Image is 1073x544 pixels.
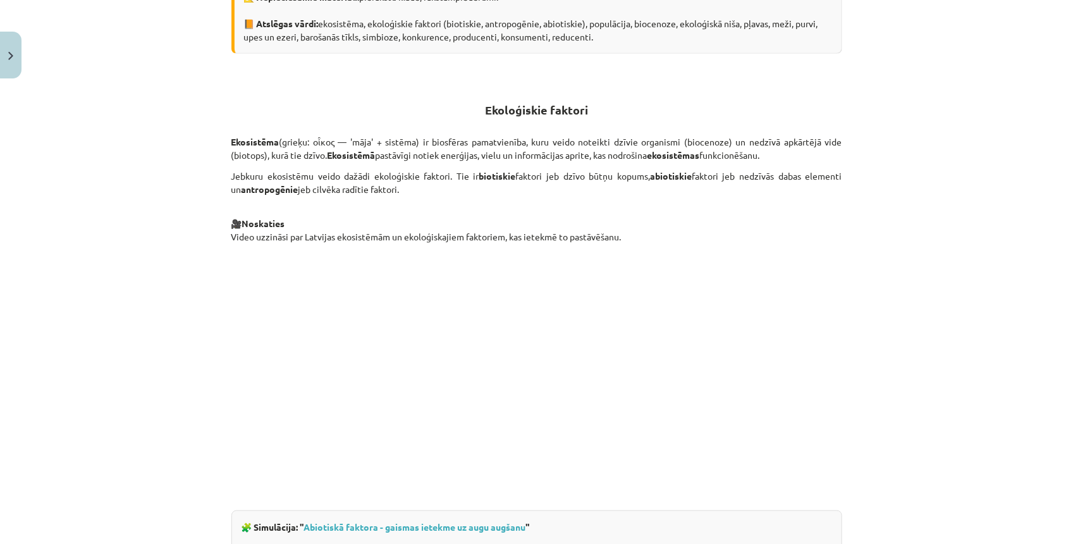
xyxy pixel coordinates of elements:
b: antropogēnie [242,183,298,195]
b: Ekosistēmā [328,149,376,161]
p: Jebkuru ekosistēmu veido dažādi ekoloģiskie faktori. Tie ir faktori jeb dzīvo būtņu kopums, fakto... [231,170,842,196]
p: 🎥 Video uzzināsi par Latvijas ekosistēmām un ekoloģiskajiem faktoriem, kas ietekmē to pastāvēšanu. [231,204,842,244]
b: Ekosistēma [231,136,279,147]
b: ekosistēmas [647,149,700,161]
img: icon-close-lesson-0947bae3869378f0d4975bcd49f059093ad1ed9edebbc8119c70593378902aed.svg [8,52,13,60]
strong: 🧩 Simulācija: " " [242,521,530,533]
b: biotiskie [479,170,516,182]
b: abiotiskie [650,170,692,182]
b: 📙 Atslēgas vārdi: [244,18,319,29]
p: (grieķu: οἶκος — 'māja' + sistēma) ir biosfēras pamatvienība, kuru veido noteikti dzīvie organism... [231,135,842,162]
b: Ekoloģiskie faktori [485,102,588,117]
strong: Noskaties [242,218,285,229]
a: Abiotiskā faktora - gaismas ietekme uz augu augšanu [304,521,526,533]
